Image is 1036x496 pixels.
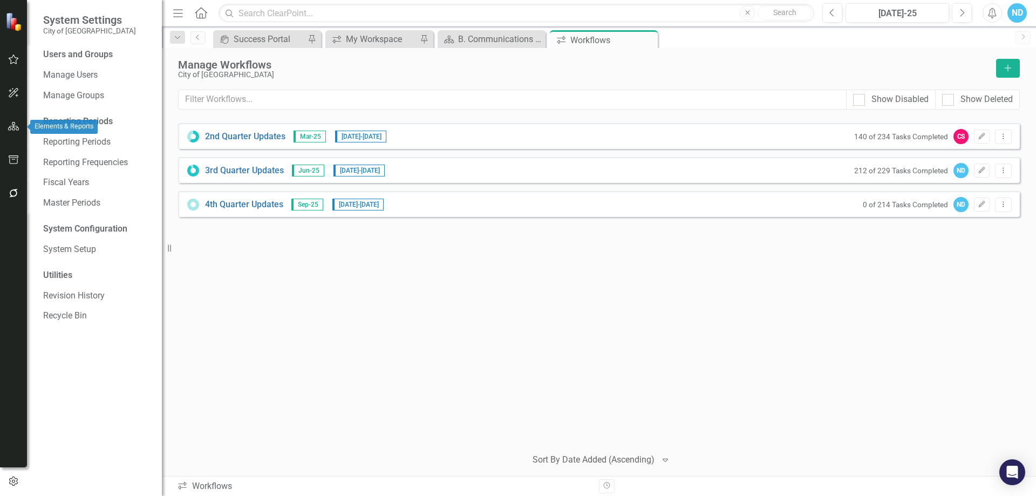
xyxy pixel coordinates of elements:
div: Elements & Reports [30,120,98,134]
span: System Settings [43,13,136,26]
div: Success Portal [234,32,305,46]
small: City of [GEOGRAPHIC_DATA] [43,26,136,35]
div: CS [953,129,969,144]
span: Search [773,8,796,17]
div: ND [953,197,969,212]
a: System Setup [43,243,151,256]
a: 2nd Quarter Updates [205,131,285,143]
span: Jun-25 [292,165,324,176]
button: [DATE]-25 [846,3,949,23]
a: Success Portal [216,32,305,46]
a: Master Periods [43,197,151,209]
a: Manage Users [43,69,151,81]
span: [DATE] - [DATE] [332,199,384,210]
a: Recycle Bin [43,310,151,322]
div: Utilities [43,269,151,282]
div: Manage Workflows [178,59,991,71]
div: Show Disabled [871,93,929,106]
button: Search [758,5,812,21]
span: [DATE] - [DATE] [335,131,386,142]
small: 0 of 214 Tasks Completed [863,200,948,209]
div: Workflows [177,480,591,493]
div: Workflows [570,33,655,47]
div: Users and Groups [43,49,151,61]
span: Mar-25 [294,131,326,142]
a: 3rd Quarter Updates [205,165,284,177]
div: Reporting Periods [43,115,151,128]
img: ClearPoint Strategy [5,12,24,31]
div: [DATE]-25 [849,7,945,20]
span: Sep-25 [291,199,323,210]
small: 212 of 229 Tasks Completed [854,166,948,175]
input: Search ClearPoint... [219,4,814,23]
a: Manage Groups [43,90,151,102]
div: Show Deleted [960,93,1013,106]
a: B. Communications and Technology [440,32,543,46]
div: My Workspace [346,32,417,46]
div: ND [953,163,969,178]
div: System Configuration [43,223,151,235]
div: B. Communications and Technology [458,32,543,46]
a: Revision History [43,290,151,302]
a: Reporting Periods [43,136,151,148]
a: My Workspace [328,32,417,46]
input: Filter Workflows... [178,90,847,110]
a: 4th Quarter Updates [205,199,283,211]
small: 140 of 234 Tasks Completed [854,132,948,141]
div: City of [GEOGRAPHIC_DATA] [178,71,991,79]
a: Reporting Frequencies [43,157,151,169]
a: Fiscal Years [43,176,151,189]
span: [DATE] - [DATE] [333,165,385,176]
button: ND [1007,3,1027,23]
div: Open Intercom Messenger [999,459,1025,485]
